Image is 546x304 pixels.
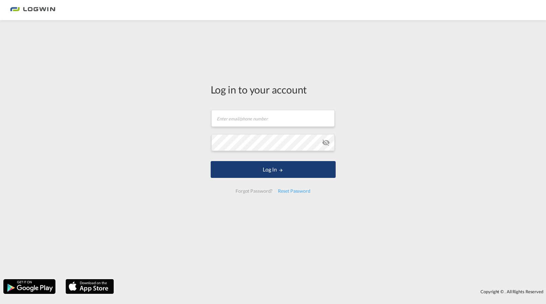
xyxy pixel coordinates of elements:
[211,82,336,97] div: Log in to your account
[3,278,56,295] img: google.png
[322,139,330,147] md-icon: icon-eye-off
[233,185,275,197] div: Forgot Password?
[275,185,313,197] div: Reset Password
[117,286,546,297] div: Copyright © . All Rights Reserved
[211,110,335,127] input: Enter email/phone number
[65,278,115,295] img: apple.png
[10,3,55,18] img: bc73a0e0d8c111efacd525e4c8ad7d32.png
[211,161,336,178] button: LOGIN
